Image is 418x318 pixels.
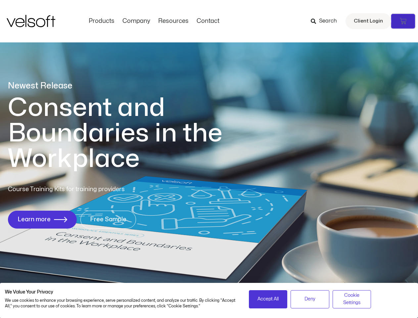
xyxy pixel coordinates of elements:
a: ContactMenu Toggle [193,18,223,25]
h1: Consent and Boundaries in the Workplace [8,95,250,172]
p: Course Training Kits for training providers [8,185,173,194]
h2: We Value Your Privacy [5,289,239,295]
img: Velsoft Training Materials [7,15,55,27]
span: Free Sample [90,216,126,223]
span: Client Login [354,17,383,26]
span: Search [319,17,337,26]
a: ProductsMenu Toggle [85,18,118,25]
button: Adjust cookie preferences [333,290,371,308]
button: Deny all cookies [291,290,329,308]
span: Deny [304,295,315,303]
a: Client Login [346,13,391,29]
p: We use cookies to enhance your browsing experience, serve personalized content, and analyze our t... [5,298,239,309]
button: Accept all cookies [249,290,288,308]
a: Search [311,16,342,27]
a: Free Sample [80,211,136,229]
nav: Menu [85,18,223,25]
span: Cookie Settings [337,292,367,307]
span: Learn more [18,216,51,223]
a: CompanyMenu Toggle [118,18,154,25]
a: ResourcesMenu Toggle [154,18,193,25]
a: Learn more [8,211,77,229]
span: Accept All [257,295,279,303]
p: Newest Release [8,80,250,92]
